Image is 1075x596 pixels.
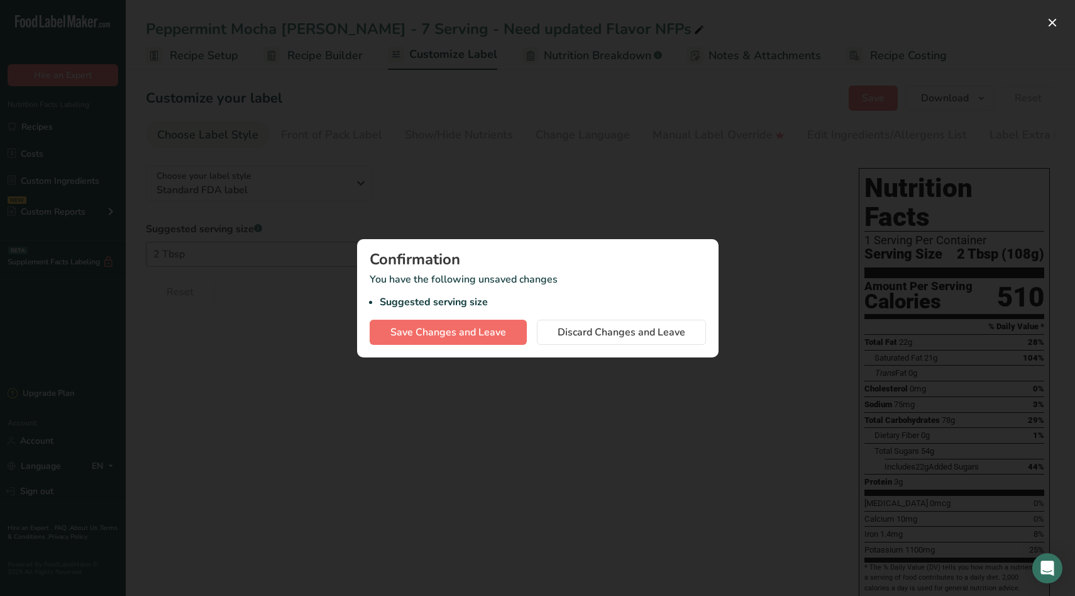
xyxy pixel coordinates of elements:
[370,320,527,345] button: Save Changes and Leave
[390,325,506,340] span: Save Changes and Leave
[370,272,706,310] p: You have the following unsaved changes
[370,252,706,267] div: Confirmation
[380,295,706,310] li: Suggested serving size
[1032,553,1062,583] div: Open Intercom Messenger
[558,325,685,340] span: Discard Changes and Leave
[537,320,706,345] button: Discard Changes and Leave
